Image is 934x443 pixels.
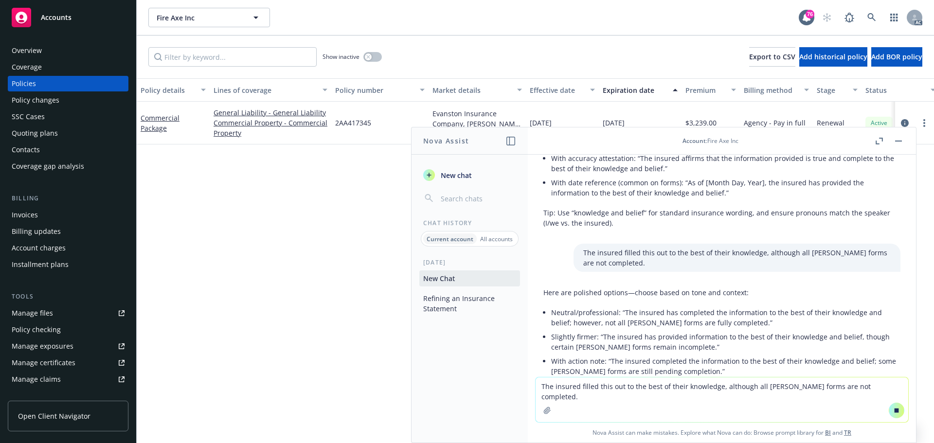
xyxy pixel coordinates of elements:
[603,85,667,95] div: Expiration date
[214,118,327,138] a: Commercial Property - Commercial Property
[840,8,859,27] a: Report a Bug
[335,85,414,95] div: Policy number
[884,8,904,27] a: Switch app
[8,125,128,141] a: Quoting plans
[12,372,61,387] div: Manage claims
[214,107,327,118] a: General Liability - General Liability
[530,118,552,128] span: [DATE]
[323,53,359,61] span: Show inactive
[8,43,128,58] a: Overview
[551,330,900,354] li: Slightly firmer: “The insured has provided information to the best of their knowledge and belief,...
[685,85,725,95] div: Premium
[8,92,128,108] a: Policy changes
[12,92,59,108] div: Policy changes
[419,290,520,317] button: Refining an Insurance Statement
[12,142,40,158] div: Contacts
[869,119,889,127] span: Active
[8,338,128,354] a: Manage exposures
[682,78,740,102] button: Premium
[8,355,128,371] a: Manage certificates
[12,76,36,91] div: Policies
[8,207,128,223] a: Invoices
[12,322,61,337] div: Policy checking
[683,137,706,145] span: Account
[551,151,900,176] li: With accuracy attestation: “The insured affirms that the information provided is true and complet...
[480,235,513,243] p: All accounts
[12,305,53,321] div: Manage files
[141,85,195,95] div: Policy details
[8,292,128,301] div: Tools
[899,117,911,129] a: circleInformation
[8,388,128,404] a: Manage BORs
[8,109,128,124] a: SSC Cases
[8,224,128,239] a: Billing updates
[412,258,528,266] div: [DATE]
[813,78,862,102] button: Stage
[12,338,73,354] div: Manage exposures
[685,118,717,128] span: $3,239.00
[844,428,851,437] a: TR
[603,118,625,128] span: [DATE]
[12,207,38,223] div: Invoices
[18,411,90,421] span: Open Client Navigator
[439,170,472,180] span: New chat
[740,78,813,102] button: Billing method
[210,78,331,102] button: Lines of coverage
[141,113,180,133] a: Commercial Package
[744,118,806,128] span: Agency - Pay in full
[865,85,925,95] div: Status
[599,78,682,102] button: Expiration date
[825,428,831,437] a: BI
[8,142,128,158] a: Contacts
[423,136,469,146] h1: Nova Assist
[8,76,128,91] a: Policies
[817,118,844,128] span: Renewal
[806,9,814,18] div: 76
[862,8,881,27] a: Search
[214,85,317,95] div: Lines of coverage
[871,52,922,61] span: Add BOR policy
[335,118,371,128] span: 2AA417345
[432,108,522,129] div: Evanston Insurance Company, [PERSON_NAME] Insurance, RT Specialty Insurance Services, LLC (RSG Sp...
[12,43,42,58] div: Overview
[817,85,847,95] div: Stage
[148,47,317,67] input: Filter by keyword...
[749,47,795,67] button: Export to CSV
[918,117,930,129] a: more
[12,224,61,239] div: Billing updates
[12,240,66,256] div: Account charges
[8,305,128,321] a: Manage files
[12,159,84,174] div: Coverage gap analysis
[8,372,128,387] a: Manage claims
[8,257,128,272] a: Installment plans
[12,355,75,371] div: Manage certificates
[419,270,520,286] button: New Chat
[137,78,210,102] button: Policy details
[799,47,867,67] button: Add historical policy
[427,235,473,243] p: Current account
[8,194,128,203] div: Billing
[8,159,128,174] a: Coverage gap analysis
[12,109,45,124] div: SSC Cases
[12,59,42,75] div: Coverage
[8,240,128,256] a: Account charges
[8,4,128,31] a: Accounts
[439,192,516,205] input: Search chats
[12,125,58,141] div: Quoting plans
[526,78,599,102] button: Effective date
[148,8,270,27] button: Fire Axe Inc
[429,78,526,102] button: Market details
[551,354,900,378] li: With action note: “The insured completed the information to the best of their knowledge and belie...
[157,13,241,23] span: Fire Axe Inc
[744,85,798,95] div: Billing method
[817,8,837,27] a: Start snowing
[12,257,69,272] div: Installment plans
[8,322,128,337] a: Policy checking
[749,52,795,61] span: Export to CSV
[41,14,72,21] span: Accounts
[532,423,912,443] span: Nova Assist can make mistakes. Explore what Nova can do: Browse prompt library for and
[12,388,57,404] div: Manage BORs
[412,219,528,227] div: Chat History
[799,52,867,61] span: Add historical policy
